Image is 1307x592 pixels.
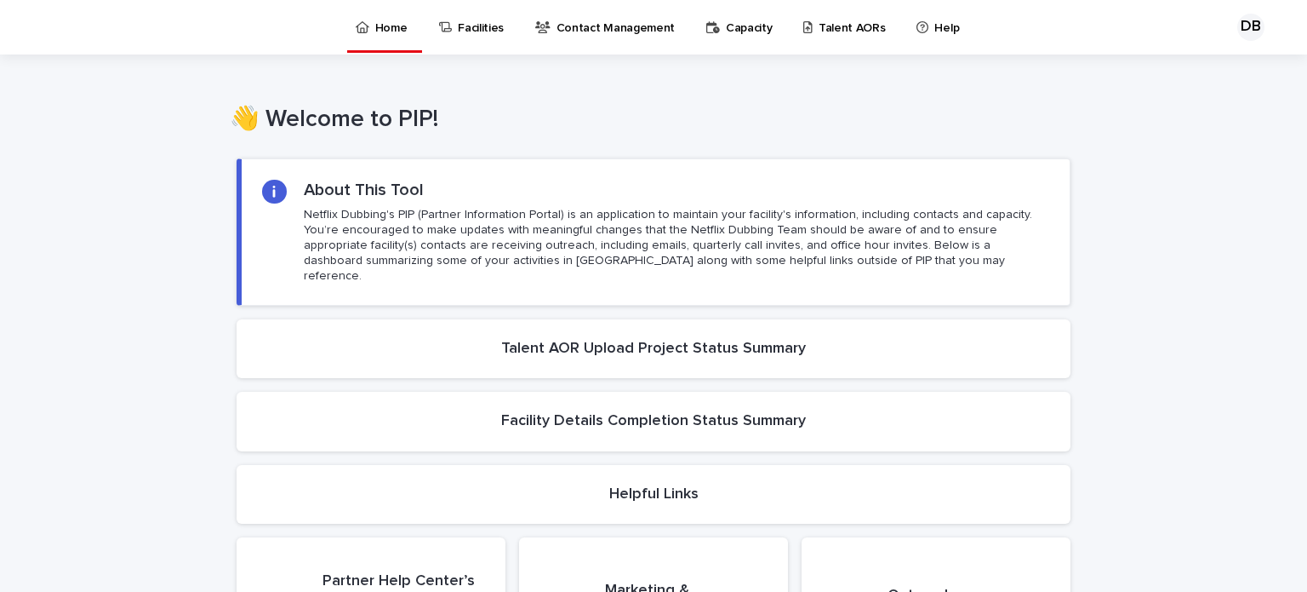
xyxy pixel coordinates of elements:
h2: Talent AOR Upload Project Status Summary [501,340,806,359]
h2: Helpful Links [609,486,699,504]
h1: 👋 Welcome to PIP! [230,106,1064,135]
p: Netflix Dubbing's PIP (Partner Information Portal) is an application to maintain your facility's ... [304,207,1049,285]
div: DB [1237,14,1264,41]
h2: About This Tool [304,180,424,200]
h2: Facility Details Completion Status Summary [501,412,806,431]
